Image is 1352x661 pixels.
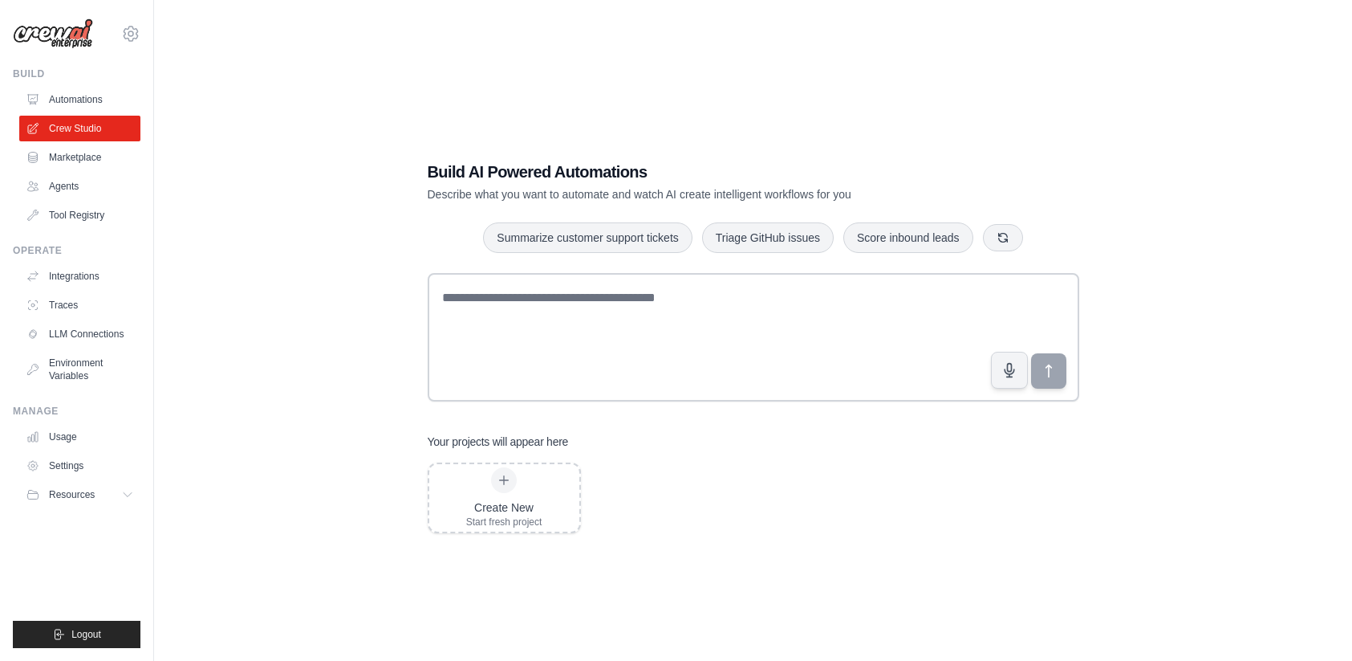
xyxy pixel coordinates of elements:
span: Resources [49,488,95,501]
button: Score inbound leads [843,222,973,253]
h3: Your projects will appear here [428,434,569,450]
a: Tool Registry [19,202,140,228]
div: Operate [13,244,140,257]
a: Traces [19,292,140,318]
button: Triage GitHub issues [702,222,834,253]
button: Summarize customer support tickets [483,222,692,253]
button: Get new suggestions [983,224,1023,251]
div: Start fresh project [466,516,542,528]
div: Build [13,67,140,80]
a: LLM Connections [19,321,140,347]
a: Crew Studio [19,116,140,141]
p: Describe what you want to automate and watch AI create intelligent workflows for you [428,186,967,202]
a: Usage [19,424,140,450]
a: Agents [19,173,140,199]
button: Logout [13,621,140,648]
a: Environment Variables [19,350,140,389]
h1: Build AI Powered Automations [428,161,967,183]
div: Create New [466,500,542,516]
button: Resources [19,482,140,508]
span: Logout [71,628,101,641]
a: Integrations [19,263,140,289]
a: Marketplace [19,145,140,170]
a: Automations [19,87,140,112]
img: Logo [13,18,93,49]
div: Manage [13,405,140,418]
button: Click to speak your automation idea [991,352,1028,389]
a: Settings [19,453,140,479]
